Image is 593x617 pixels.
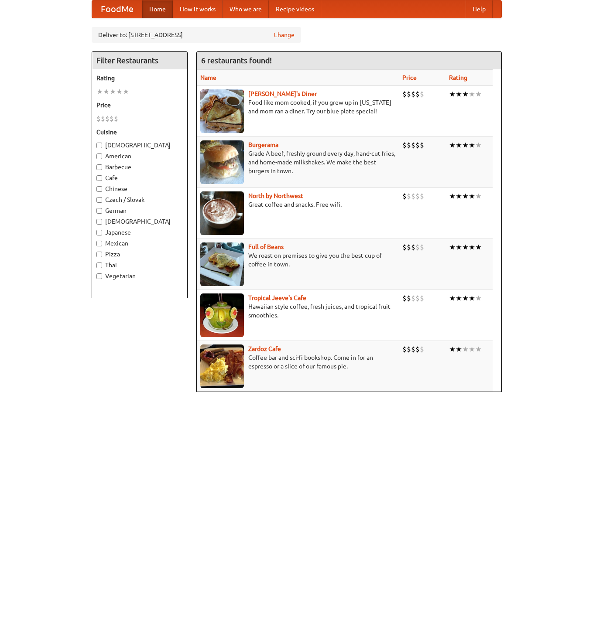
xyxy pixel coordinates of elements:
[96,272,183,280] label: Vegetarian
[402,344,407,354] li: $
[101,114,105,123] li: $
[402,191,407,201] li: $
[96,164,102,170] input: Barbecue
[469,293,475,303] li: ★
[456,242,462,252] li: ★
[96,174,183,182] label: Cafe
[110,114,114,123] li: $
[96,219,102,225] input: [DEMOGRAPHIC_DATA]
[96,217,183,226] label: [DEMOGRAPHIC_DATA]
[411,140,415,150] li: $
[469,140,475,150] li: ★
[475,191,482,201] li: ★
[96,250,183,259] label: Pizza
[200,353,395,371] p: Coffee bar and sci-fi bookshop. Come in for an espresso or a slice of our famous pie.
[248,90,317,97] a: [PERSON_NAME]'s Diner
[200,200,395,209] p: Great coffee and snacks. Free wifi.
[200,89,244,133] img: sallys.jpg
[475,89,482,99] li: ★
[456,191,462,201] li: ★
[402,140,407,150] li: $
[407,344,411,354] li: $
[407,140,411,150] li: $
[420,140,424,150] li: $
[248,243,284,250] a: Full of Beans
[462,191,469,201] li: ★
[402,242,407,252] li: $
[96,206,183,215] label: German
[449,89,456,99] li: ★
[105,114,110,123] li: $
[469,191,475,201] li: ★
[420,242,424,252] li: $
[402,74,417,81] a: Price
[420,293,424,303] li: $
[96,262,102,268] input: Thai
[415,89,420,99] li: $
[462,140,469,150] li: ★
[96,241,102,246] input: Mexican
[449,344,456,354] li: ★
[223,0,269,18] a: Who we are
[96,230,102,235] input: Japanese
[248,192,303,199] a: North by Northwest
[466,0,493,18] a: Help
[96,197,102,203] input: Czech / Slovak
[200,74,216,81] a: Name
[248,141,278,148] a: Burgerama
[475,242,482,252] li: ★
[96,143,102,148] input: [DEMOGRAPHIC_DATA]
[96,153,102,159] input: American
[415,344,420,354] li: $
[449,191,456,201] li: ★
[407,242,411,252] li: $
[96,163,183,171] label: Barbecue
[248,345,281,352] a: Zardoz Cafe
[475,140,482,150] li: ★
[411,293,415,303] li: $
[200,251,395,269] p: We roast on premises to give you the best cup of coffee in town.
[411,191,415,201] li: $
[449,293,456,303] li: ★
[456,344,462,354] li: ★
[200,293,244,337] img: jeeves.jpg
[110,87,116,96] li: ★
[449,140,456,150] li: ★
[248,294,306,301] a: Tropical Jeeve's Cafe
[200,98,395,116] p: Food like mom cooked, if you grew up in [US_STATE] and mom ran a diner. Try our blue plate special!
[201,56,272,65] ng-pluralize: 6 restaurants found!
[456,89,462,99] li: ★
[456,293,462,303] li: ★
[96,175,102,181] input: Cafe
[449,74,467,81] a: Rating
[411,89,415,99] li: $
[96,128,183,136] h5: Cuisine
[92,27,301,43] div: Deliver to: [STREET_ADDRESS]
[462,344,469,354] li: ★
[449,242,456,252] li: ★
[415,140,420,150] li: $
[96,101,183,109] h5: Price
[173,0,223,18] a: How it works
[269,0,321,18] a: Recipe videos
[96,239,183,248] label: Mexican
[200,140,244,184] img: burgerama.jpg
[402,293,407,303] li: $
[420,344,424,354] li: $
[200,149,395,175] p: Grade A beef, freshly ground every day, hand-cut fries, and home-made milkshakes. We make the bes...
[462,89,469,99] li: ★
[402,89,407,99] li: $
[103,87,110,96] li: ★
[407,191,411,201] li: $
[200,242,244,286] img: beans.jpg
[116,87,123,96] li: ★
[411,242,415,252] li: $
[96,141,183,150] label: [DEMOGRAPHIC_DATA]
[274,31,295,39] a: Change
[469,89,475,99] li: ★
